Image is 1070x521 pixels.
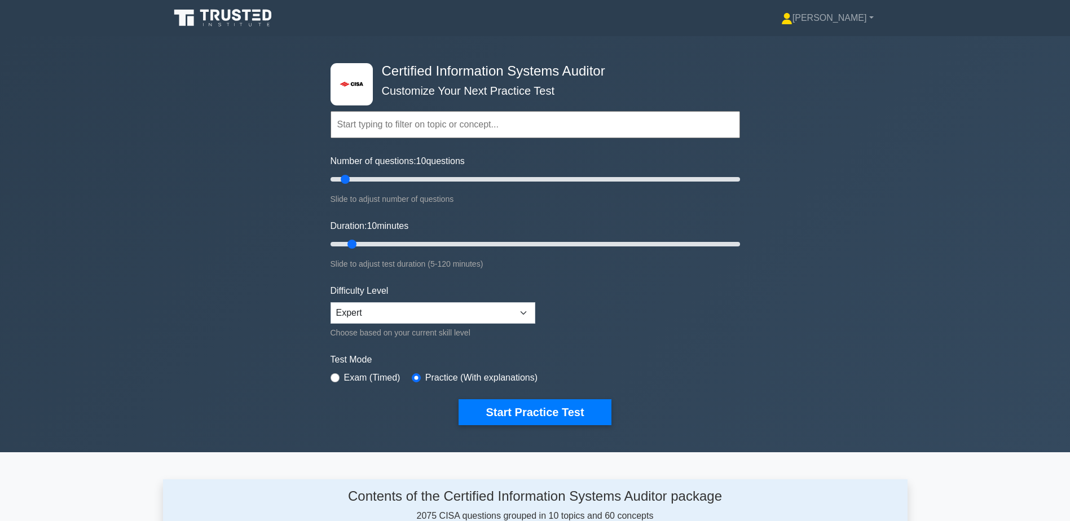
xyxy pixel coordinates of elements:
[331,257,740,271] div: Slide to adjust test duration (5-120 minutes)
[331,326,535,339] div: Choose based on your current skill level
[331,111,740,138] input: Start typing to filter on topic or concept...
[367,221,377,231] span: 10
[331,154,465,168] label: Number of questions: questions
[270,488,801,505] h4: Contents of the Certified Information Systems Auditor package
[331,353,740,367] label: Test Mode
[416,156,426,166] span: 10
[331,219,409,233] label: Duration: minutes
[459,399,611,425] button: Start Practice Test
[331,192,740,206] div: Slide to adjust number of questions
[425,371,538,385] label: Practice (With explanations)
[331,284,389,298] label: Difficulty Level
[344,371,400,385] label: Exam (Timed)
[754,7,901,29] a: [PERSON_NAME]
[377,63,685,80] h4: Certified Information Systems Auditor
